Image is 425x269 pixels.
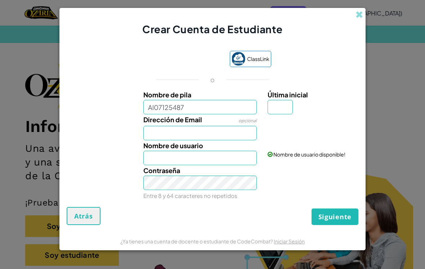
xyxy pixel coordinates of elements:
[150,52,226,67] iframe: Botón de Acceder con Google
[67,207,100,225] button: Atrás
[120,238,274,244] span: ¿Ya tienes una cuenta de docente o estudiante de CodeCombat?
[143,141,203,150] span: Nombre de usuario
[247,54,269,64] span: ClassLink
[143,115,202,124] span: Dirección de Email
[268,91,308,99] span: Última inicial
[274,238,305,244] a: Iniciar Sesión
[154,52,223,67] div: Acceder con Google. Se abre en una pestaña nueva
[273,151,345,158] span: Nombre de usuario disponible!
[142,23,283,35] span: Crear Cuenta de Estudiante
[143,91,191,99] span: Nombre de pila
[143,192,237,199] small: Entre 8 y 64 caracteres no repetidos
[277,7,418,116] iframe: Diálogo de Acceder con Google
[232,52,245,66] img: classlink-logo-small.png
[210,75,215,84] p: o
[318,212,352,221] span: Siguiente
[143,166,180,175] span: Contraseña
[312,208,358,225] button: Siguiente
[238,118,257,123] span: opcional
[74,212,93,220] span: Atrás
